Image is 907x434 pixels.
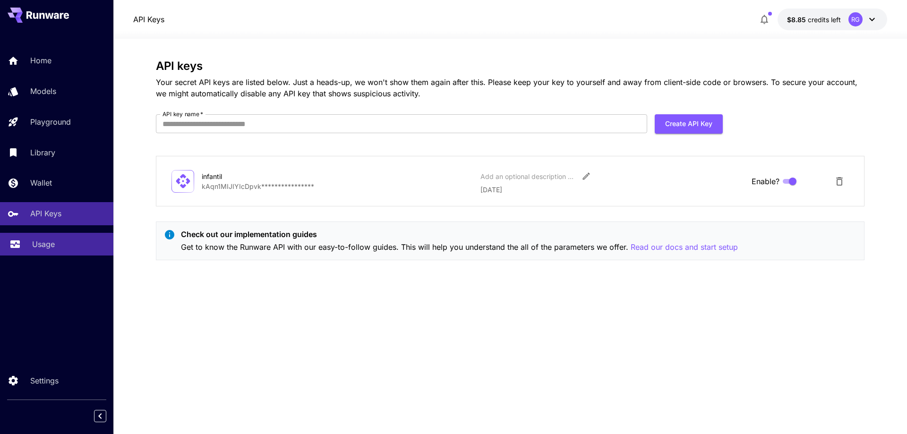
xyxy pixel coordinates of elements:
[156,77,864,99] p: Your secret API keys are listed below. Just a heads-up, we won't show them again after this. Plea...
[778,9,887,30] button: $8.85299RG
[480,185,744,195] p: [DATE]
[787,15,841,25] div: $8.85299
[30,177,52,188] p: Wallet
[30,375,59,386] p: Settings
[202,171,296,181] div: infantil
[808,16,841,24] span: credits left
[30,116,71,128] p: Playground
[181,229,738,240] p: Check out our implementation guides
[101,408,113,425] div: Collapse sidebar
[30,55,51,66] p: Home
[181,241,738,253] p: Get to know the Runware API with our easy-to-follow guides. This will help you understand the all...
[32,238,55,250] p: Usage
[30,208,61,219] p: API Keys
[30,147,55,158] p: Library
[133,14,164,25] nav: breadcrumb
[156,60,864,73] h3: API keys
[133,14,164,25] a: API Keys
[480,171,575,181] div: Add an optional description or comment
[787,16,808,24] span: $8.85
[655,114,723,134] button: Create API Key
[578,168,595,185] button: Edit
[163,110,203,118] label: API key name
[752,176,779,187] span: Enable?
[848,12,863,26] div: RG
[631,241,738,253] button: Read our docs and start setup
[94,410,106,422] button: Collapse sidebar
[830,172,849,191] button: Delete API Key
[30,85,56,97] p: Models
